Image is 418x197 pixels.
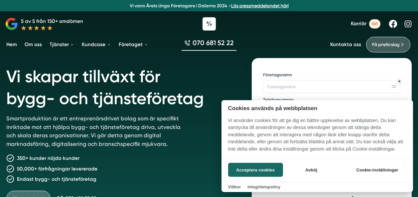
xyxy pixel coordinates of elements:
button: Acceptera cookies [228,163,283,177]
p: Vi använder cookies för att ge dig en bättre upplevelse av webbplatsen. Du kan samtycka till anvä... [221,117,413,158]
h2: Cookies används på webbplatsen [221,105,413,111]
a: Villkor [228,184,241,189]
a: Integritetspolicy [247,184,280,189]
button: Avböj [285,163,338,177]
button: Cookie-inställningar [348,163,406,177]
